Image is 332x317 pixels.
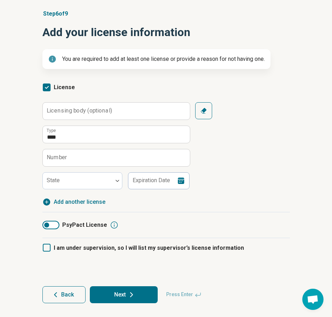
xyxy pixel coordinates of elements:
[54,244,244,251] span: I am under supervision, so I will list my supervisor’s license information
[90,286,158,303] button: Next
[162,286,206,303] span: Press Enter
[302,289,324,310] a: Open chat
[47,128,56,133] label: Type
[62,221,107,229] span: PsyPact License
[61,292,74,298] span: Back
[43,126,190,143] input: credential.licenses.0.name
[54,84,75,91] span: License
[42,10,290,18] p: Step 6 of 9
[42,286,86,303] button: Back
[42,198,105,206] button: Add another license
[54,198,105,206] span: Add another license
[47,155,67,160] label: Number
[42,24,290,41] h1: Add your license information
[47,108,112,114] label: Licensing body (optional)
[47,177,60,184] label: State
[62,55,265,63] p: You are required to add at least one license or provide a reason for not having one.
